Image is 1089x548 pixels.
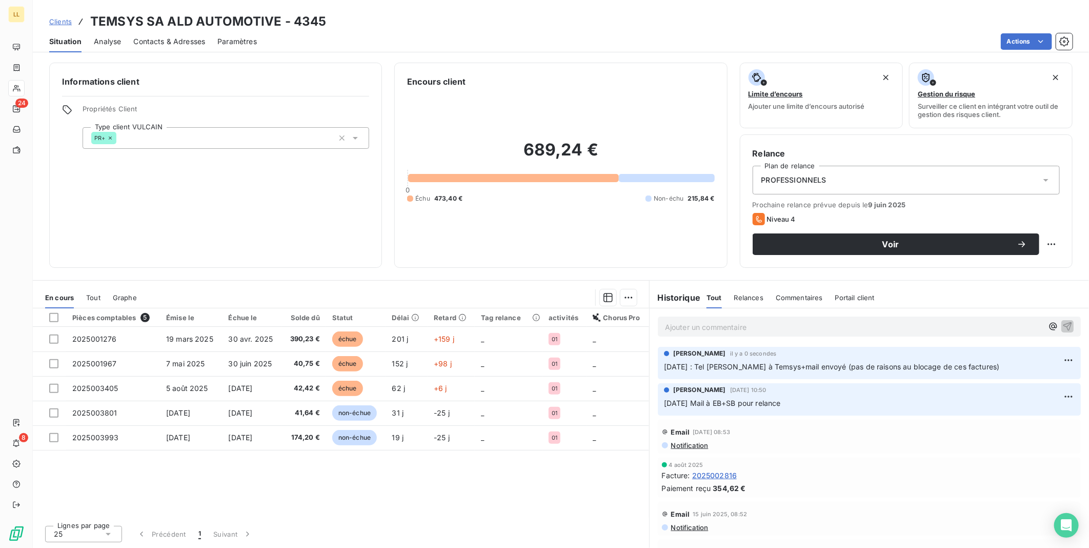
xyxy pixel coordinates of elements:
[392,359,408,368] span: 152 j
[740,63,903,128] button: Limite d’encoursAjouter une limite d’encours autorisé
[761,175,826,185] span: PROFESSIONNELS
[481,335,484,343] span: _
[434,335,454,343] span: +159 j
[481,359,484,368] span: _
[918,102,1064,119] span: Surveiller ce client en intégrant votre outil de gestion des risques client.
[776,293,823,302] span: Commentaires
[288,433,320,443] span: 174,20 €
[19,433,28,442] span: 8
[72,408,117,417] span: 2025003801
[688,194,714,203] span: 215,84 €
[730,350,777,357] span: il y a 0 secondes
[228,314,275,322] div: Échue le
[217,36,257,47] span: Paramètres
[8,6,25,23] div: LL
[673,385,726,395] span: [PERSON_NAME]
[392,384,406,393] span: 62 j
[392,335,409,343] span: 201 j
[332,430,377,445] span: non-échue
[140,313,150,322] span: 5
[116,133,125,143] input: Ajouter une valeur
[593,314,642,322] div: Chorus Pro
[671,510,690,518] span: Email
[62,75,369,88] h6: Informations client
[749,90,803,98] span: Limite d’encours
[166,359,205,368] span: 7 mai 2025
[192,523,207,545] button: 1
[909,63,1073,128] button: Gestion du risqueSurveiller ce client en intégrant votre outil de gestion des risques client.
[707,293,722,302] span: Tout
[166,384,208,393] span: 5 août 2025
[835,293,875,302] span: Portail client
[593,408,596,417] span: _
[332,314,380,322] div: Statut
[552,385,557,392] span: 01
[673,349,726,358] span: [PERSON_NAME]
[228,359,272,368] span: 30 juin 2025
[54,529,63,539] span: 25
[753,233,1039,255] button: Voir
[669,462,703,468] span: 4 août 2025
[113,293,137,302] span: Graphe
[72,313,154,322] div: Pièces comptables
[549,314,580,322] div: activités
[288,334,320,344] span: 390,23 €
[593,384,596,393] span: _
[753,147,1060,160] h6: Relance
[90,12,327,31] h3: TEMSYS SA ALD AUTOMOTIVE - 4345
[94,135,105,141] span: PR+
[288,383,320,394] span: 42,42 €
[671,428,690,436] span: Email
[434,408,450,417] span: -25 j
[552,336,557,342] span: 01
[392,433,404,442] span: 19 j
[692,470,737,481] span: 2025002816
[713,483,746,494] span: 354,62 €
[407,140,714,170] h2: 689,24 €
[332,381,363,396] span: échue
[72,433,119,442] span: 2025003993
[15,99,28,108] span: 24
[392,408,404,417] span: 31 j
[228,384,252,393] span: [DATE]
[654,194,683,203] span: Non-échu
[730,387,767,393] span: [DATE] 10:50
[693,429,730,435] span: [DATE] 08:53
[207,523,259,545] button: Suivant
[434,433,450,442] span: -25 j
[434,384,447,393] span: +6 j
[49,16,72,27] a: Clients
[198,529,201,539] span: 1
[734,293,763,302] span: Relances
[481,408,484,417] span: _
[166,314,216,322] div: Émise le
[869,201,906,209] span: 9 juin 2025
[552,361,557,367] span: 01
[753,201,1060,209] span: Prochaine relance prévue depuis le
[392,314,422,322] div: Délai
[593,335,596,343] span: _
[288,314,320,322] div: Solde dû
[662,483,711,494] span: Paiement reçu
[72,335,117,343] span: 2025001276
[130,523,192,545] button: Précédent
[593,359,596,368] span: _
[662,470,690,481] span: Facture :
[481,384,484,393] span: _
[332,405,377,421] span: non-échue
[434,359,452,368] span: +98 j
[288,359,320,369] span: 40,75 €
[8,525,25,542] img: Logo LeanPay
[664,399,781,407] span: [DATE] Mail à EB+SB pour relance
[166,408,190,417] span: [DATE]
[228,335,273,343] span: 30 avr. 2025
[72,359,117,368] span: 2025001967
[434,314,469,322] div: Retard
[593,433,596,442] span: _
[406,186,410,194] span: 0
[332,356,363,371] span: échue
[49,36,82,47] span: Situation
[918,90,975,98] span: Gestion du risque
[552,435,557,441] span: 01
[765,240,1017,248] span: Voir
